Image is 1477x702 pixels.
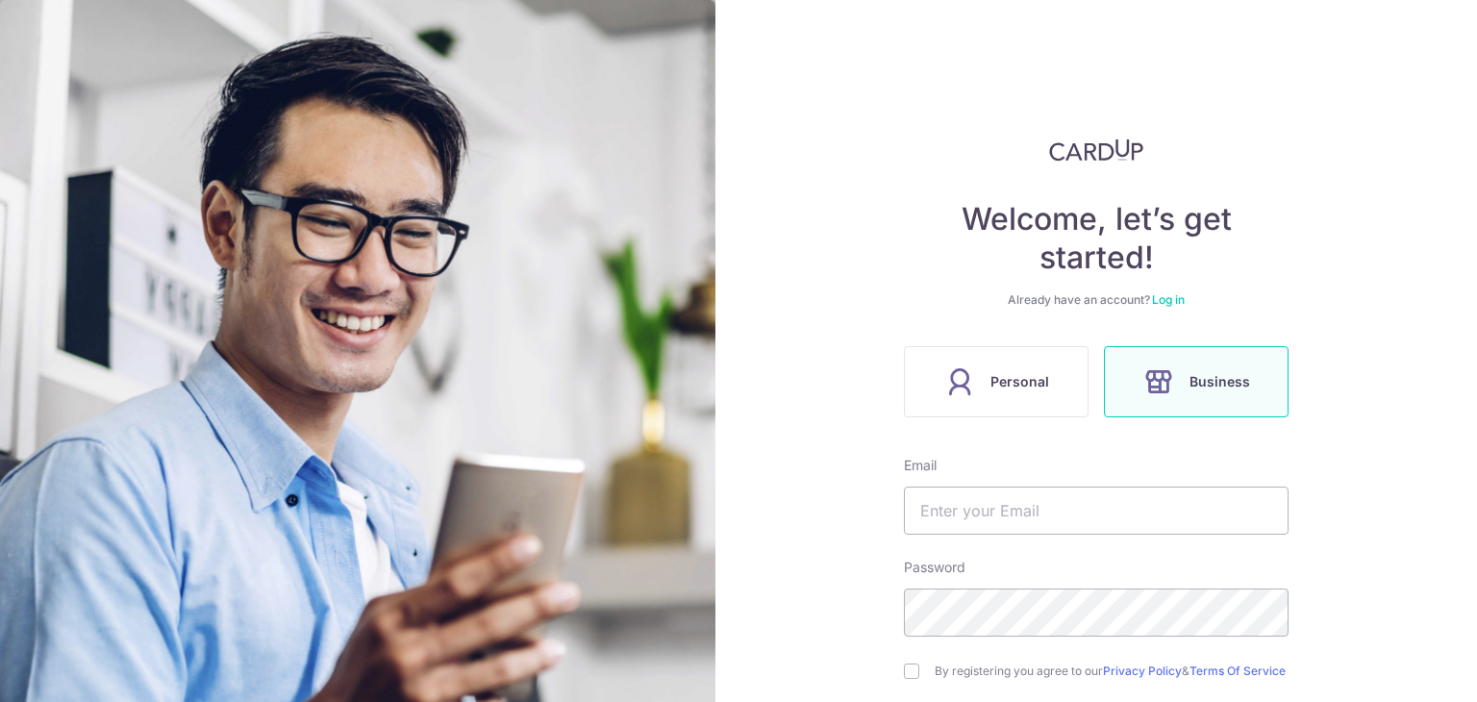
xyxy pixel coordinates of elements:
span: Business [1189,370,1250,393]
div: Already have an account? [904,292,1289,308]
label: Password [904,558,965,577]
h4: Welcome, let’s get started! [904,200,1289,277]
a: Privacy Policy [1103,664,1182,678]
label: By registering you agree to our & [935,664,1289,679]
img: CardUp Logo [1049,138,1143,162]
a: Business [1096,346,1296,417]
span: Personal [990,370,1049,393]
a: Terms Of Service [1189,664,1286,678]
a: Log in [1152,292,1185,307]
a: Personal [896,346,1096,417]
input: Enter your Email [904,487,1289,535]
label: Email [904,456,937,475]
